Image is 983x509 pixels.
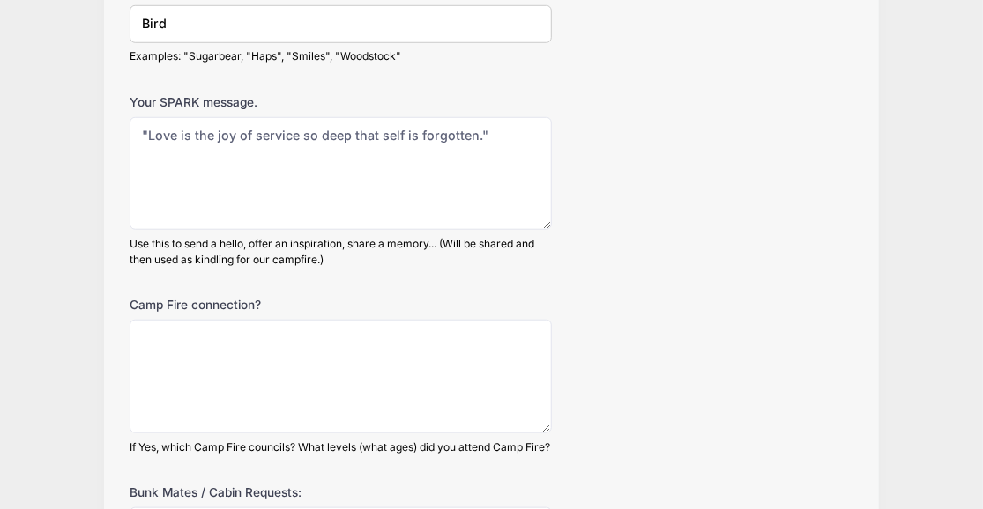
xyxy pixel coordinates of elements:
label: Your SPARK message. [130,93,371,111]
div: Examples: "Sugarbear, "Haps", "Smiles", "Woodstock" [130,48,552,64]
label: Camp Fire connection? [130,296,371,314]
div: Use this to send a hello, offer an inspiration, share a memory... (Will be shared and then used a... [130,236,552,268]
div: If Yes, which Camp Fire councils? What levels (what ages) did you attend Camp Fire? [130,439,552,455]
label: Bunk Mates / Cabin Requests: [130,483,371,501]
